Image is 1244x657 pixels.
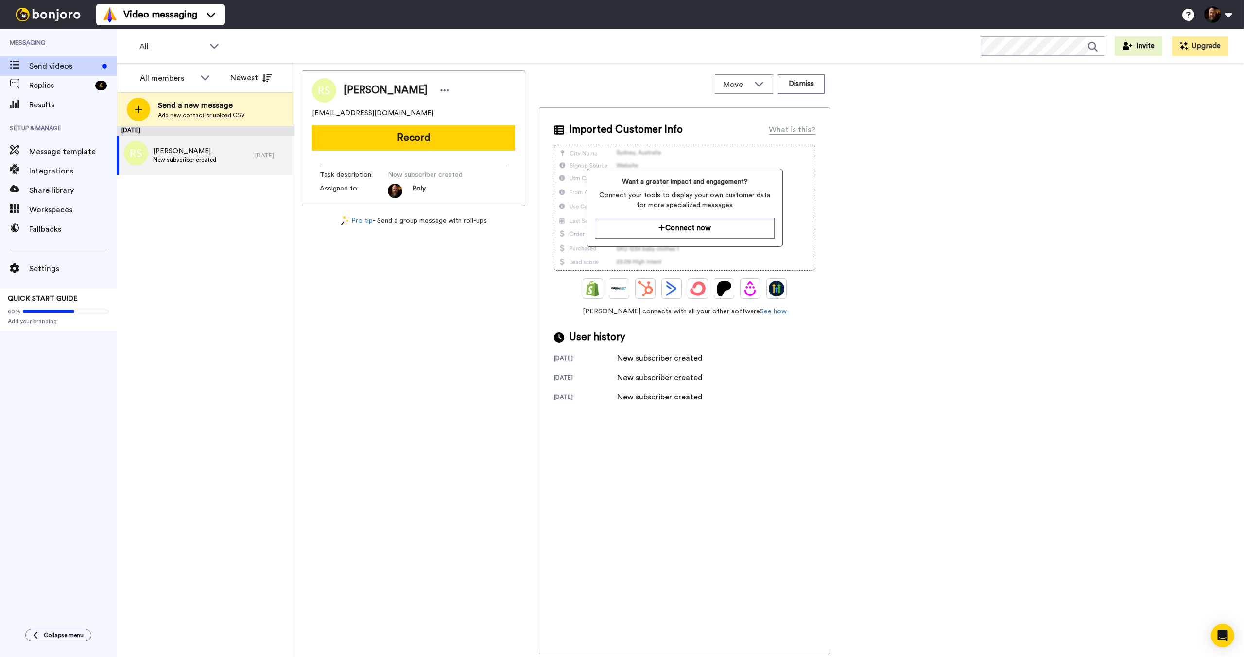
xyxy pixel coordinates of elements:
[123,8,197,21] span: Video messaging
[344,83,428,98] span: [PERSON_NAME]
[554,393,617,403] div: [DATE]
[320,184,388,198] span: Assigned to:
[12,8,85,21] img: bj-logo-header-white.svg
[585,281,601,296] img: Shopify
[1211,624,1234,647] div: Open Intercom Messenger
[29,224,117,235] span: Fallbacks
[341,216,373,226] a: Pro tip
[320,170,388,180] span: Task description :
[664,281,679,296] img: ActiveCampaign
[8,317,109,325] span: Add your branding
[153,146,216,156] span: [PERSON_NAME]
[8,308,20,315] span: 60%
[25,629,91,641] button: Collapse menu
[769,124,815,136] div: What is this?
[723,79,749,90] span: Move
[595,177,774,187] span: Want a greater impact and engagement?
[312,125,515,151] button: Record
[312,108,433,118] span: [EMAIL_ADDRESS][DOMAIN_NAME]
[412,184,426,198] span: Roly
[102,7,118,22] img: vm-color.svg
[29,60,98,72] span: Send videos
[312,78,336,103] img: Image of Roberto Schiavulli
[554,354,617,364] div: [DATE]
[778,74,825,94] button: Dismiss
[569,330,625,345] span: User history
[29,146,117,157] span: Message template
[617,372,703,383] div: New subscriber created
[341,216,349,226] img: magic-wand.svg
[153,156,216,164] span: New subscriber created
[617,352,703,364] div: New subscriber created
[302,216,525,226] div: - Send a group message with roll-ups
[29,165,117,177] span: Integrations
[29,80,91,91] span: Replies
[554,307,815,316] span: [PERSON_NAME] connects with all your other software
[29,185,117,196] span: Share library
[139,41,205,52] span: All
[95,81,107,90] div: 4
[117,126,294,136] div: [DATE]
[1115,36,1162,56] button: Invite
[158,111,245,119] span: Add new contact or upload CSV
[743,281,758,296] img: Drip
[29,263,117,275] span: Settings
[158,100,245,111] span: Send a new message
[569,122,683,137] span: Imported Customer Info
[29,99,117,111] span: Results
[760,308,787,315] a: See how
[388,170,480,180] span: New subscriber created
[716,281,732,296] img: Patreon
[769,281,784,296] img: GoHighLevel
[595,190,774,210] span: Connect your tools to display your own customer data for more specialized messages
[124,141,148,165] img: rs.png
[638,281,653,296] img: Hubspot
[611,281,627,296] img: Ontraport
[617,391,703,403] div: New subscriber created
[44,631,84,639] span: Collapse menu
[690,281,706,296] img: ConvertKit
[29,204,117,216] span: Workspaces
[1172,36,1228,56] button: Upgrade
[223,68,279,87] button: Newest
[255,152,289,159] div: [DATE]
[595,218,774,239] button: Connect now
[8,295,78,302] span: QUICK START GUIDE
[554,374,617,383] div: [DATE]
[140,72,195,84] div: All members
[388,184,402,198] img: 001b9436-2fdc-4a09-a509-3b060dcd91d9-1736288419.jpg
